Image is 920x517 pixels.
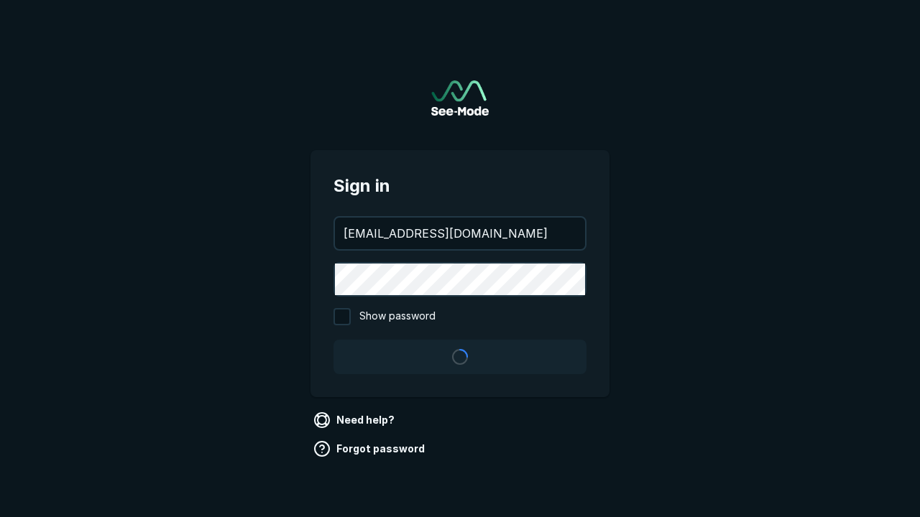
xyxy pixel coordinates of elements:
a: Go to sign in [431,80,489,116]
span: Show password [359,308,436,325]
a: Need help? [310,409,400,432]
span: Sign in [333,173,586,199]
img: See-Mode Logo [431,80,489,116]
input: your@email.com [335,218,585,249]
a: Forgot password [310,437,431,460]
